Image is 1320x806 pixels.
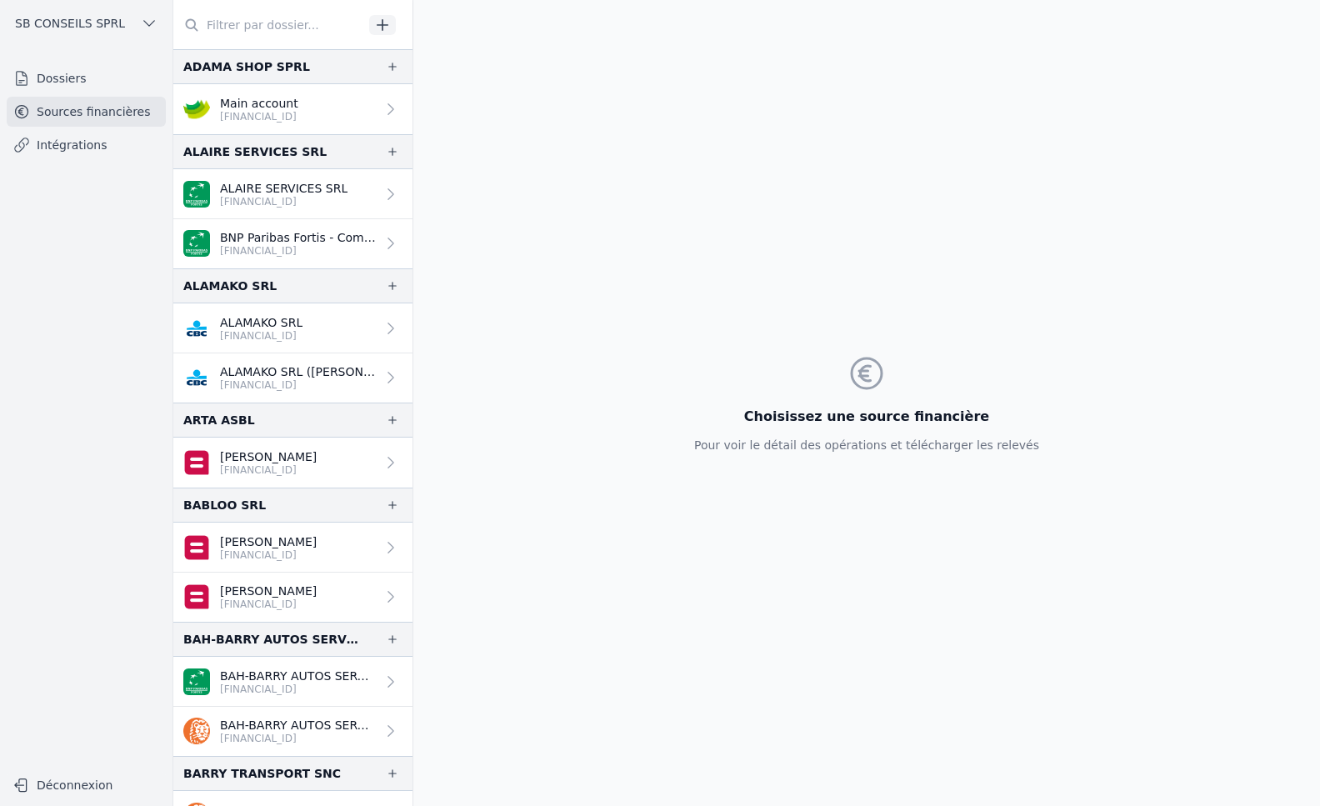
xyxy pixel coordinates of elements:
[220,717,376,733] p: BAH-BARRY AUTOS SERVICES SPRL
[183,534,210,561] img: belfius-1.png
[220,598,317,611] p: [FINANCIAL_ID]
[173,219,412,268] a: BNP Paribas Fortis - Compte d'épargne [FINANCIAL_ID]
[220,329,302,343] p: [FINANCIAL_ID]
[183,315,210,342] img: CBC_CREGBEBB.png
[220,180,347,197] p: ALAIRE SERVICES SRL
[220,314,302,331] p: ALAMAKO SRL
[220,363,376,380] p: ALAMAKO SRL ([PERSON_NAME]-[DATE])
[183,142,327,162] div: ALAIRE SERVICES SRL
[7,97,166,127] a: Sources financières
[220,463,317,477] p: [FINANCIAL_ID]
[7,63,166,93] a: Dossiers
[183,96,210,123] img: crelan.png
[183,449,210,476] img: belfius-1.png
[183,364,210,391] img: CBC_CREGBEBB.png
[220,229,376,246] p: BNP Paribas Fortis - Compte d'épargne
[183,495,266,515] div: BABLOO SRL
[173,10,363,40] input: Filtrer par dossier...
[183,276,277,296] div: ALAMAKO SRL
[183,57,310,77] div: ADAMA SHOP SPRL
[173,353,412,403] a: ALAMAKO SRL ([PERSON_NAME]-[DATE]) [FINANCIAL_ID]
[694,407,1039,427] h3: Choisissez une source financière
[173,657,412,707] a: BAH-BARRY AUTOS SERVICES B [FINANCIAL_ID]
[173,84,412,134] a: Main account [FINANCIAL_ID]
[183,230,210,257] img: BNP_BE_BUSINESS_GEBABEBB.png
[220,533,317,550] p: [PERSON_NAME]
[220,195,347,208] p: [FINANCIAL_ID]
[173,438,412,488] a: [PERSON_NAME] [FINANCIAL_ID]
[7,130,166,160] a: Intégrations
[173,169,412,219] a: ALAIRE SERVICES SRL [FINANCIAL_ID]
[220,548,317,562] p: [FINANCIAL_ID]
[220,244,376,258] p: [FINANCIAL_ID]
[7,10,166,37] button: SB CONSEILS SPRL
[183,629,359,649] div: BAH-BARRY AUTOS SERVICES BVBA
[220,448,317,465] p: [PERSON_NAME]
[183,718,210,744] img: ing.png
[183,583,210,610] img: belfius-1.png
[183,668,210,695] img: BNP_BE_BUSINESS_GEBABEBB.png
[183,410,255,430] div: ARTA ASBL
[173,303,412,353] a: ALAMAKO SRL [FINANCIAL_ID]
[220,668,376,684] p: BAH-BARRY AUTOS SERVICES B
[173,573,412,622] a: [PERSON_NAME] [FINANCIAL_ID]
[183,763,341,783] div: BARRY TRANSPORT SNC
[7,772,166,798] button: Déconnexion
[220,95,298,112] p: Main account
[694,437,1039,453] p: Pour voir le détail des opérations et télécharger les relevés
[15,15,125,32] span: SB CONSEILS SPRL
[220,683,376,696] p: [FINANCIAL_ID]
[220,378,376,392] p: [FINANCIAL_ID]
[173,523,412,573] a: [PERSON_NAME] [FINANCIAL_ID]
[220,110,298,123] p: [FINANCIAL_ID]
[220,732,376,745] p: [FINANCIAL_ID]
[173,707,412,756] a: BAH-BARRY AUTOS SERVICES SPRL [FINANCIAL_ID]
[183,181,210,208] img: BNP_BE_BUSINESS_GEBABEBB.png
[220,583,317,599] p: [PERSON_NAME]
